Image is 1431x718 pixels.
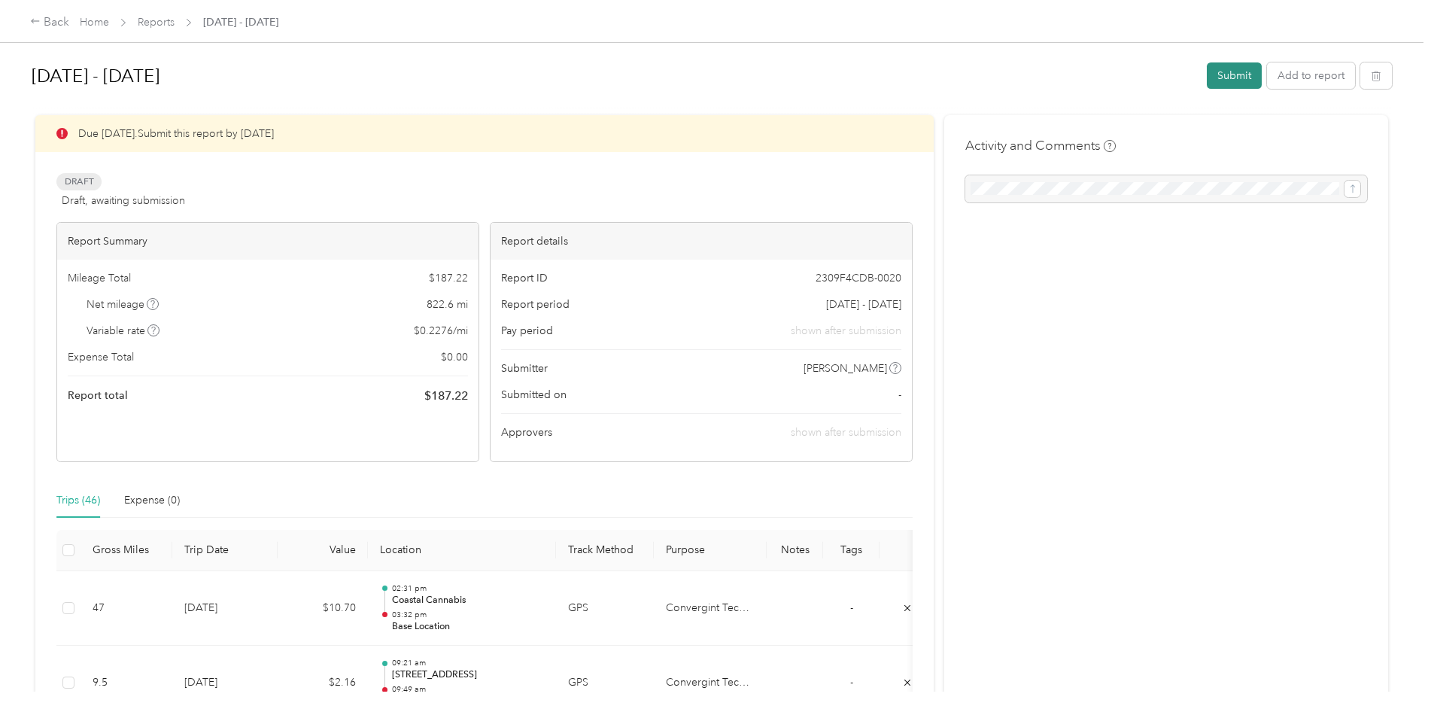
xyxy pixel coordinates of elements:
[1267,62,1355,89] button: Add to report
[441,349,468,365] span: $ 0.00
[804,361,887,376] span: [PERSON_NAME]
[1207,62,1262,89] button: Submit
[68,388,128,403] span: Report total
[87,297,160,312] span: Net mileage
[392,594,544,607] p: Coastal Cannabis
[35,115,934,152] div: Due [DATE]. Submit this report by [DATE]
[87,323,160,339] span: Variable rate
[56,492,100,509] div: Trips (46)
[62,193,185,208] span: Draft, awaiting submission
[56,173,102,190] span: Draft
[850,601,853,614] span: -
[1347,634,1431,718] iframe: Everlance-gr Chat Button Frame
[424,387,468,405] span: $ 187.22
[138,16,175,29] a: Reports
[491,223,912,260] div: Report details
[124,492,180,509] div: Expense (0)
[172,571,278,647] td: [DATE]
[392,658,544,668] p: 09:21 am
[68,349,134,365] span: Expense Total
[278,571,368,647] td: $10.70
[427,297,468,312] span: 822.6 mi
[392,668,544,682] p: [STREET_ADDRESS]
[392,684,544,695] p: 09:49 am
[68,270,131,286] span: Mileage Total
[791,426,901,439] span: shown after submission
[368,530,556,571] th: Location
[501,270,548,286] span: Report ID
[501,361,548,376] span: Submitter
[654,530,767,571] th: Purpose
[826,297,901,312] span: [DATE] - [DATE]
[791,323,901,339] span: shown after submission
[816,270,901,286] span: 2309F4CDB-0020
[556,571,654,647] td: GPS
[501,387,567,403] span: Submitted on
[501,297,570,312] span: Report period
[898,387,901,403] span: -
[392,610,544,620] p: 03:32 pm
[32,58,1196,94] h1: Aug 1 - 31, 2025
[654,571,767,647] td: Convergint Technologies
[429,270,468,286] span: $ 187.22
[392,620,544,634] p: Base Location
[278,530,368,571] th: Value
[823,530,880,571] th: Tags
[80,16,109,29] a: Home
[501,424,552,440] span: Approvers
[501,323,553,339] span: Pay period
[414,323,468,339] span: $ 0.2276 / mi
[392,583,544,594] p: 02:31 pm
[30,14,69,32] div: Back
[965,136,1116,155] h4: Activity and Comments
[81,571,172,647] td: 47
[556,530,654,571] th: Track Method
[767,530,823,571] th: Notes
[81,530,172,571] th: Gross Miles
[850,676,853,689] span: -
[203,14,278,30] span: [DATE] - [DATE]
[57,223,479,260] div: Report Summary
[172,530,278,571] th: Trip Date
